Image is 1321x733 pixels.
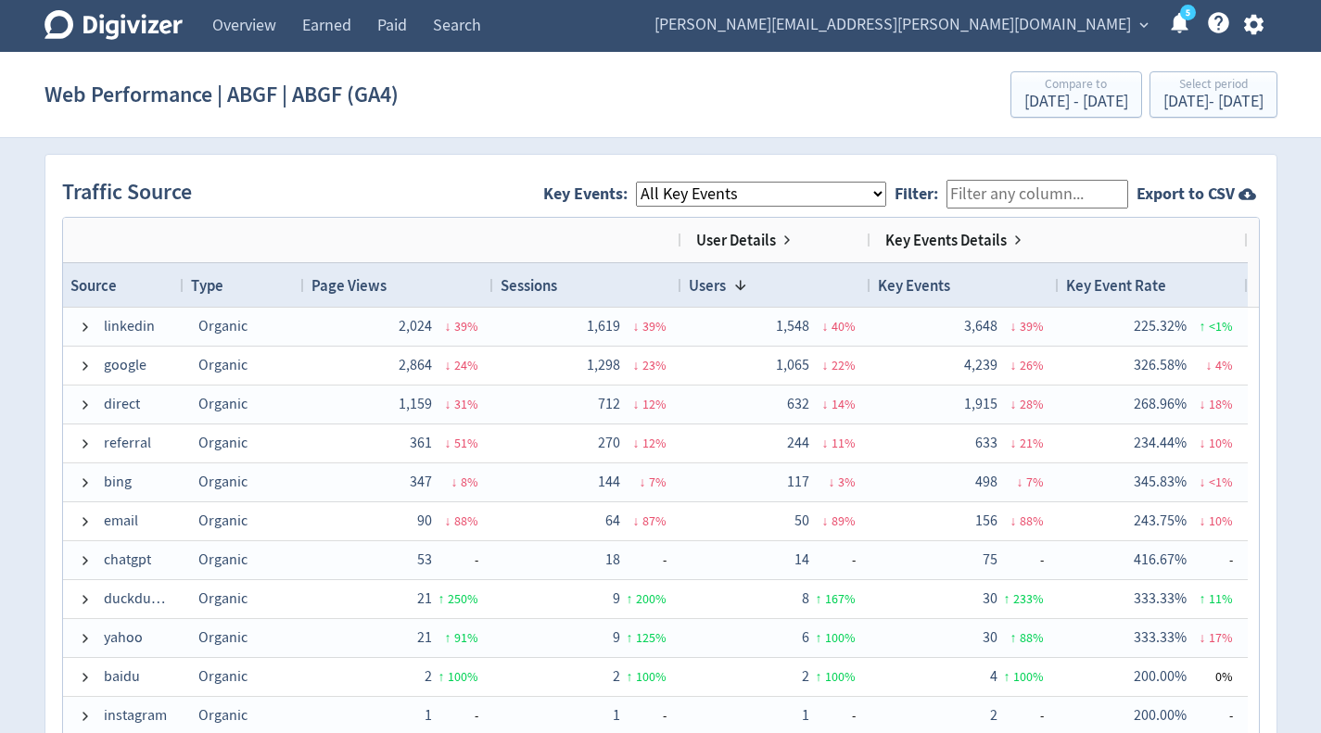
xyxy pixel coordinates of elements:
[454,435,478,451] span: 51 %
[1134,706,1187,725] span: 200.00%
[990,667,997,686] span: 4
[1024,78,1128,94] div: Compare to
[198,628,248,647] span: Organic
[802,706,809,725] span: 1
[1136,17,1152,33] span: expand_more
[802,667,809,686] span: 2
[1004,668,1010,685] span: ↑
[1010,396,1017,412] span: ↓
[454,396,478,412] span: 31 %
[633,435,640,451] span: ↓
[501,275,557,296] span: Sessions
[983,589,997,608] span: 30
[1163,78,1264,94] div: Select period
[1066,275,1166,296] span: Key Event Rate
[1200,512,1206,529] span: ↓
[654,10,1131,40] span: [PERSON_NAME][EMAIL_ADDRESS][PERSON_NAME][DOMAIN_NAME]
[794,550,809,569] span: 14
[425,667,432,686] span: 2
[399,395,432,413] span: 1,159
[1020,512,1044,529] span: 88 %
[1134,434,1187,452] span: 234.44%
[642,396,667,412] span: 12 %
[198,356,248,374] span: Organic
[696,230,776,250] span: User Details
[104,464,132,500] span: bing
[1180,5,1196,20] a: 5
[1010,512,1017,529] span: ↓
[822,396,829,412] span: ↓
[454,512,478,529] span: 88 %
[964,395,997,413] span: 1,915
[454,629,478,646] span: 91 %
[1163,94,1264,110] div: [DATE] - [DATE]
[1013,590,1044,607] span: 233 %
[410,434,432,452] span: 361
[198,667,248,686] span: Organic
[198,473,248,491] span: Organic
[445,512,451,529] span: ↓
[1020,318,1044,335] span: 39 %
[104,425,151,461] span: referral
[1010,318,1017,335] span: ↓
[410,473,432,491] span: 347
[1209,590,1233,607] span: 11 %
[587,356,620,374] span: 1,298
[448,590,478,607] span: 250 %
[104,581,167,617] span: duckduckgo
[975,512,997,530] span: 156
[461,474,478,490] span: 8 %
[636,629,667,646] span: 125 %
[1209,435,1233,451] span: 10 %
[802,628,809,647] span: 6
[417,628,432,647] span: 21
[822,512,829,529] span: ↓
[787,434,809,452] span: 244
[454,318,478,335] span: 39 %
[1200,590,1206,607] span: ↑
[454,357,478,373] span: 24 %
[104,348,146,384] span: google
[1020,396,1044,412] span: 28 %
[838,474,856,490] span: 3 %
[1134,473,1187,491] span: 345.83%
[802,589,809,608] span: 8
[885,230,1007,250] span: Key Events Details
[794,512,809,530] span: 50
[1200,629,1206,646] span: ↓
[787,395,809,413] span: 632
[445,357,451,373] span: ↓
[975,434,997,452] span: 633
[1150,71,1277,118] button: Select period[DATE]- [DATE]
[832,512,856,529] span: 89 %
[445,629,451,646] span: ↑
[198,395,248,413] span: Organic
[451,474,458,490] span: ↓
[990,706,997,725] span: 2
[438,590,445,607] span: ↑
[1137,183,1235,206] strong: Export to CSV
[946,180,1128,209] input: Filter any column...
[640,474,646,490] span: ↓
[822,435,829,451] span: ↓
[825,629,856,646] span: 100 %
[1187,542,1233,578] span: -
[983,550,997,569] span: 75
[642,435,667,451] span: 12 %
[642,318,667,335] span: 39 %
[1209,474,1233,490] span: <1 %
[1020,435,1044,451] span: 21 %
[104,309,155,345] span: linkedin
[816,668,822,685] span: ↑
[832,396,856,412] span: 14 %
[311,275,387,296] span: Page Views
[1010,435,1017,451] span: ↓
[633,512,640,529] span: ↓
[417,512,432,530] span: 90
[633,318,640,335] span: ↓
[198,589,248,608] span: Organic
[44,65,399,124] h1: Web Performance | ABGF | ABGF (GA4)
[104,620,143,656] span: yahoo
[1013,668,1044,685] span: 100 %
[432,542,478,578] span: -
